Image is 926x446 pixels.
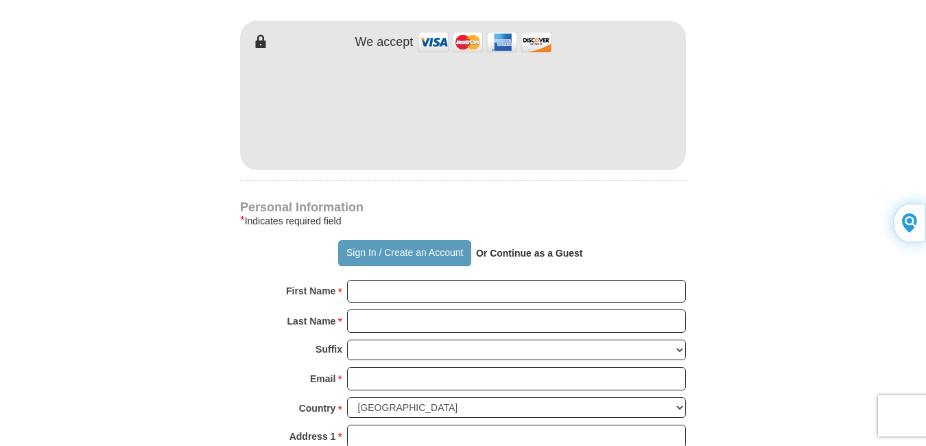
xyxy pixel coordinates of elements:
[286,281,335,301] strong: First Name
[338,240,471,266] button: Sign In / Create an Account
[287,312,336,331] strong: Last Name
[289,427,336,446] strong: Address 1
[299,399,336,418] strong: Country
[476,248,583,259] strong: Or Continue as a Guest
[240,202,686,213] h4: Personal Information
[240,213,686,229] div: Indicates required field
[310,369,335,388] strong: Email
[416,27,554,57] img: credit cards accepted
[355,35,414,50] h4: We accept
[316,340,342,359] strong: Suffix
